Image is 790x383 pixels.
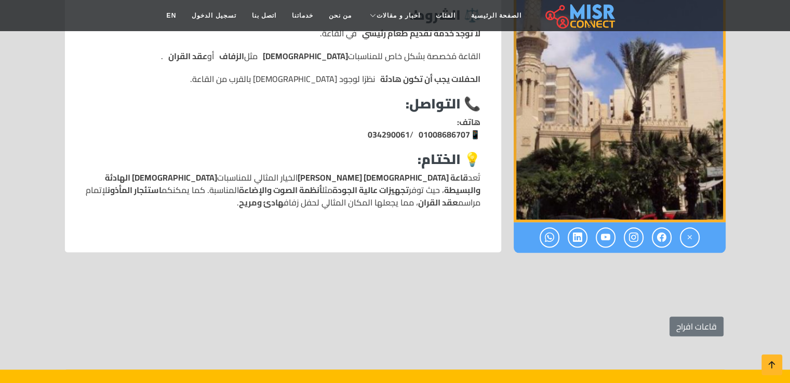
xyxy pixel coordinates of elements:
[368,127,410,142] strong: 034290061
[159,6,184,25] a: EN
[418,146,480,172] strong: 💡 الختام:
[406,91,480,116] strong: 📞 التواصل:
[418,195,458,210] strong: عقد القران
[86,50,480,62] li: القاعة مُخصصة بشكل خاص للمناسبات مثل أو .
[244,6,284,25] a: اتصل بنا
[86,73,480,85] li: نظرًا لوجود [DEMOGRAPHIC_DATA] بالقرب من القاعة.
[670,317,724,336] a: قاعات افراح
[321,6,359,25] a: من نحن
[419,127,470,142] strong: 01008686707
[545,3,615,29] img: main.misr_connect
[239,195,284,210] strong: هادئ ومريح
[298,170,468,185] strong: قاعة [DEMOGRAPHIC_DATA] [PERSON_NAME]
[86,27,480,39] li: في القاعة.
[184,6,244,25] a: تسجيل الدخول
[263,50,348,62] strong: [DEMOGRAPHIC_DATA]
[428,6,463,25] a: الفئات
[377,11,420,20] span: اخبار و مقالات
[463,6,529,25] a: الصفحة الرئيسية
[284,6,321,25] a: خدماتنا
[380,73,480,85] strong: الحفلات يجب أن تكون هادئة
[219,50,244,62] strong: الزفاف
[105,170,480,198] strong: [DEMOGRAPHIC_DATA] الهادئة والبسيطة
[359,6,428,25] a: اخبار و مقالات
[239,182,322,198] strong: أنظمة الصوت والإضاءة
[332,182,409,198] strong: تجهيزات عالية الجودة
[108,182,162,198] strong: استئجار المأذون
[457,114,480,130] strong: هاتف:
[86,171,480,209] p: تُعد الخيار المثالي للمناسبات ، حيث توفر مثل المناسبة. كما يمكنكم لإتمام مراسم ، مما يجعلها المكا...
[168,50,207,62] strong: عقد القران
[363,116,480,141] p: 📱 /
